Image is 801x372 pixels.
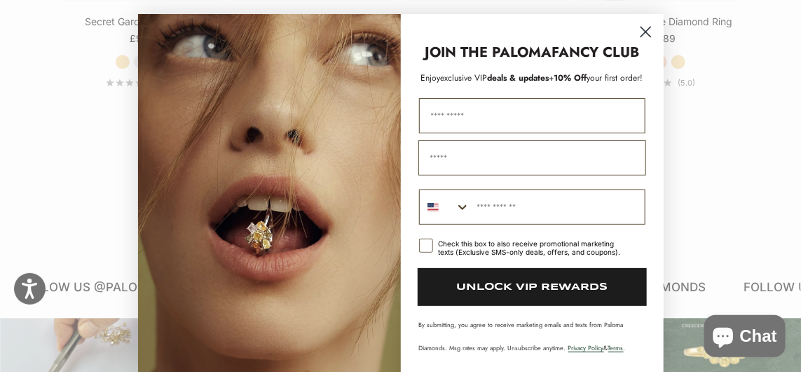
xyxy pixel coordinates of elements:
[418,268,647,306] button: UNLOCK VIP REWARDS
[634,20,658,44] button: Close dialog
[554,72,587,84] span: 10% Off
[439,239,629,256] div: Check this box to also receive promotional marketing texts (Exclusive SMS-only deals, offers, and...
[552,42,639,62] strong: FANCY CLUB
[470,190,645,224] input: Phone Number
[427,201,439,213] img: United States
[425,42,552,62] strong: JOIN THE PALOMA
[568,343,604,352] a: Privacy Policy
[421,72,441,84] span: Enjoy
[568,343,626,352] span: & .
[441,72,488,84] span: exclusive VIP
[441,72,549,84] span: deals & updates
[419,320,645,352] p: By submitting, you agree to receive marketing emails and texts from Paloma Diamonds. Msg rates ma...
[419,98,645,133] input: First Name
[418,140,646,175] input: Email
[608,343,624,352] a: Terms
[420,190,470,224] button: Search Countries
[549,72,643,84] span: + your first order!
